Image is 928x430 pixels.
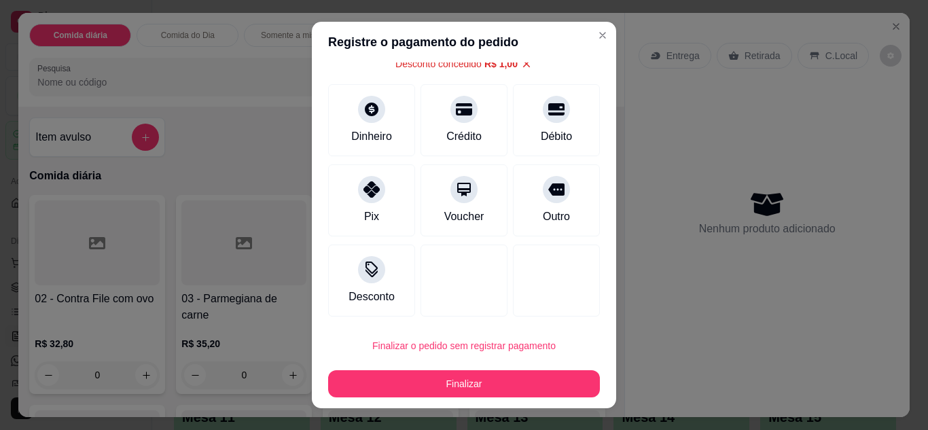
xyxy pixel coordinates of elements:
div: Débito [541,128,572,145]
div: Desconto concedido [395,57,518,71]
div: Dinheiro [351,128,392,145]
button: Finalizar [328,370,600,397]
div: Desconto [349,289,395,305]
div: Outro [543,209,570,225]
header: Registre o pagamento do pedido [312,22,616,62]
button: Finalizar o pedido sem registrar pagamento [328,332,600,359]
div: Crédito [446,128,482,145]
div: R$ 1,00 [484,57,518,71]
button: Close [592,24,613,46]
div: Pix [364,209,379,225]
div: Voucher [444,209,484,225]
